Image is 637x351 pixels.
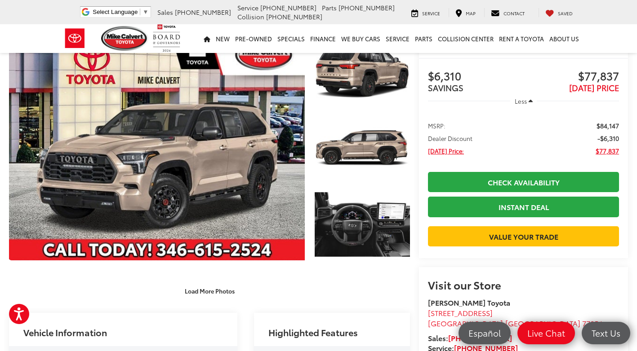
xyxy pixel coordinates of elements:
img: 2025 Toyota Sequoia TRD Pro [6,35,307,261]
span: $77,837 [524,70,619,83]
span: Sales [157,8,173,17]
span: Service [422,10,440,17]
span: -$6,310 [597,134,619,143]
a: Home [201,24,213,53]
a: Expand Photo 2 [315,112,410,184]
img: 2025 Toyota Sequoia TRD Pro [313,35,411,108]
span: MSRP: [428,121,445,130]
a: Finance [307,24,339,53]
span: [PHONE_NUMBER] [339,3,395,12]
a: New [213,24,232,53]
span: Dealer Discount [428,134,472,143]
span: [PHONE_NUMBER] [260,3,316,12]
img: 2025 Toyota Sequoia TRD Pro [313,111,411,184]
span: Less [515,97,527,105]
span: ▼ [143,9,148,15]
span: [DATE] PRICE [569,82,619,93]
a: Español [459,322,511,344]
span: Select Language [93,9,138,15]
a: My Saved Vehicles [539,8,579,17]
a: Instant Deal [428,197,619,217]
a: Contact [484,8,531,17]
h2: Vehicle Information [23,327,107,337]
strong: [PERSON_NAME] Toyota [428,297,510,307]
span: [PHONE_NUMBER] [175,8,231,17]
span: [GEOGRAPHIC_DATA] [505,318,580,328]
button: Load More Photos [178,283,241,299]
a: Specials [275,24,307,53]
a: Service [405,8,447,17]
a: Collision Center [435,24,496,53]
span: Saved [558,10,573,17]
a: Service [383,24,412,53]
span: [PHONE_NUMBER] [266,12,322,21]
a: Check Availability [428,172,619,192]
a: WE BUY CARS [339,24,383,53]
a: Text Us [582,322,630,344]
a: Expand Photo 3 [315,189,410,260]
span: Collision [237,12,264,21]
a: [STREET_ADDRESS] [GEOGRAPHIC_DATA],[GEOGRAPHIC_DATA] 77054 [428,307,602,328]
button: Less [510,93,537,109]
span: 77054 [582,318,602,328]
img: 2025 Toyota Sequoia TRD Pro [313,188,411,261]
img: Toyota [58,24,92,53]
a: Parts [412,24,435,53]
span: Español [464,327,505,338]
span: Service [237,3,258,12]
span: $77,837 [596,146,619,155]
strong: Sales: [428,333,512,343]
span: Contact [503,10,525,17]
span: $6,310 [428,70,523,83]
span: Live Chat [523,327,570,338]
span: SAVINGS [428,82,463,93]
a: Value Your Trade [428,226,619,246]
a: Map [449,8,482,17]
a: Live Chat [517,322,575,344]
span: $84,147 [597,121,619,130]
img: Mike Calvert Toyota [101,26,149,51]
a: Select Language​ [93,9,148,15]
span: , [428,318,602,328]
span: [DATE] Price: [428,146,464,155]
span: [STREET_ADDRESS] [428,307,493,318]
a: [PHONE_NUMBER] [448,333,512,343]
span: Parts [322,3,337,12]
h2: Highlighted Features [268,327,358,337]
span: Text Us [587,327,625,338]
span: Map [466,10,476,17]
a: Expand Photo 1 [315,36,410,107]
a: Expand Photo 0 [9,36,305,260]
h2: Visit our Store [428,279,619,290]
a: Pre-Owned [232,24,275,53]
span: [GEOGRAPHIC_DATA] [428,318,503,328]
a: Rent a Toyota [496,24,547,53]
a: About Us [547,24,582,53]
